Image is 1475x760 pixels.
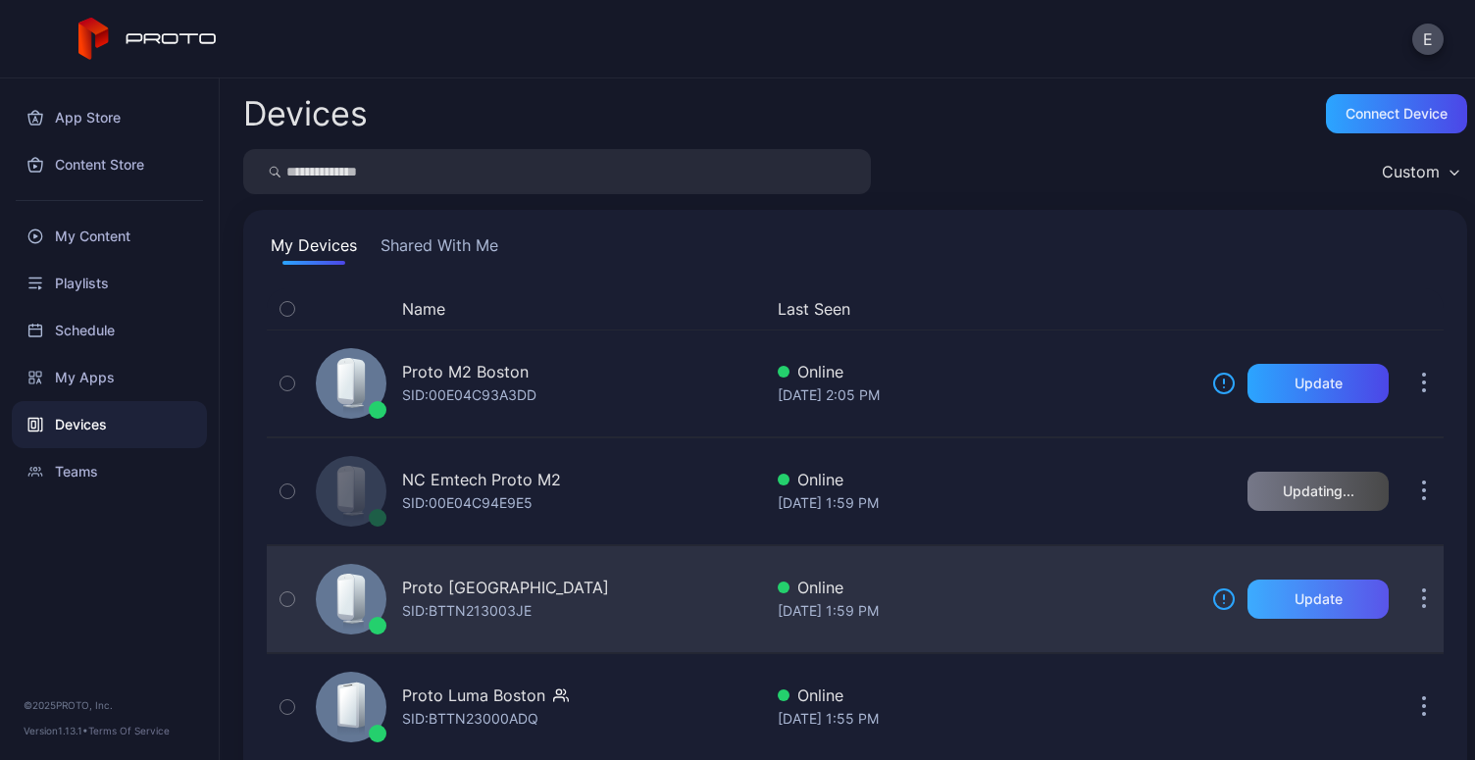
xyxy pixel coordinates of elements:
[24,725,88,736] span: Version 1.13.1 •
[1372,149,1467,194] button: Custom
[1346,106,1448,122] div: Connect device
[778,297,1189,321] button: Last Seen
[12,141,207,188] a: Content Store
[1247,580,1389,619] button: Update
[1295,591,1343,607] div: Update
[1247,472,1389,511] button: Updating...
[12,401,207,448] a: Devices
[402,360,529,383] div: Proto M2 Boston
[88,725,170,736] a: Terms Of Service
[402,491,533,515] div: SID: 00E04C94E9E5
[1404,297,1444,321] div: Options
[778,383,1196,407] div: [DATE] 2:05 PM
[24,697,195,713] div: © 2025 PROTO, Inc.
[12,213,207,260] a: My Content
[778,599,1196,623] div: [DATE] 1:59 PM
[778,707,1196,731] div: [DATE] 1:55 PM
[1295,376,1343,391] div: Update
[12,94,207,141] a: App Store
[12,307,207,354] a: Schedule
[267,233,361,265] button: My Devices
[402,599,532,623] div: SID: BTTN213003JE
[778,491,1196,515] div: [DATE] 1:59 PM
[377,233,502,265] button: Shared With Me
[402,576,609,599] div: Proto [GEOGRAPHIC_DATA]
[402,383,536,407] div: SID: 00E04C93A3DD
[402,707,538,731] div: SID: BTTN23000ADQ
[243,96,368,131] h2: Devices
[402,684,545,707] div: Proto Luma Boston
[778,684,1196,707] div: Online
[1247,364,1389,403] button: Update
[1382,162,1440,181] div: Custom
[1204,297,1381,321] div: Update Device
[402,297,445,321] button: Name
[12,354,207,401] a: My Apps
[778,360,1196,383] div: Online
[12,260,207,307] a: Playlists
[778,576,1196,599] div: Online
[402,468,561,491] div: NC Emtech Proto M2
[1326,94,1467,133] button: Connect device
[1412,24,1444,55] button: E
[1283,483,1354,499] div: Updating...
[778,468,1196,491] div: Online
[12,448,207,495] a: Teams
